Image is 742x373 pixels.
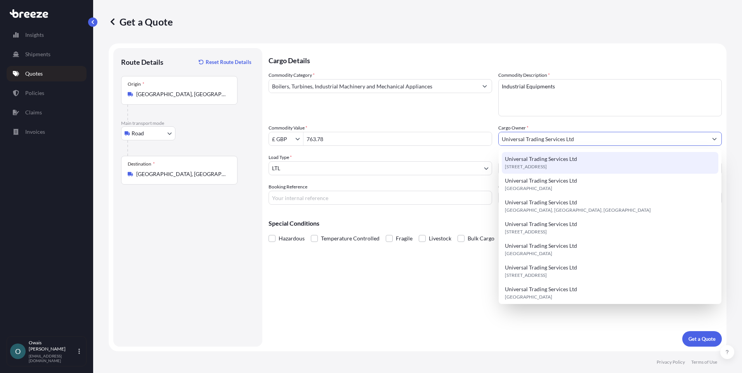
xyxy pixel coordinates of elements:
p: Claims [25,109,42,116]
span: [GEOGRAPHIC_DATA] [505,293,552,301]
button: Select transport [121,126,175,140]
input: Origin [136,90,228,98]
span: Hazardous [279,233,305,244]
span: Bulk Cargo [468,233,494,244]
div: Destination [128,161,155,167]
p: Reset Route Details [206,58,251,66]
label: Commodity Description [498,71,550,79]
span: Universal Trading Services Ltd [505,285,577,293]
button: Show suggestions [478,79,492,93]
p: Owais [PERSON_NAME] [29,340,77,352]
span: [GEOGRAPHIC_DATA] [505,250,552,257]
p: Privacy Policy [657,359,685,365]
span: [GEOGRAPHIC_DATA] [505,185,552,192]
span: Universal Trading Services Ltd [505,199,577,206]
p: Terms of Use [691,359,717,365]
label: Booking Reference [269,183,307,191]
input: Select a commodity type [269,79,478,93]
div: Origin [128,81,144,87]
p: Invoices [25,128,45,136]
p: Cargo Details [269,48,722,71]
span: Temperature Controlled [321,233,380,244]
div: Suggestions [502,152,718,326]
label: Carrier Name [498,183,526,191]
input: Commodity Value [269,132,295,146]
input: Type amount [303,132,492,146]
span: [STREET_ADDRESS] [505,271,547,279]
span: Universal Trading Services Ltd [505,177,577,185]
span: Load Type [269,154,292,161]
button: Show suggestions [295,135,303,143]
label: Cargo Owner [498,124,529,132]
p: Policies [25,89,44,97]
p: Main transport mode [121,120,255,126]
span: Fragile [396,233,413,244]
input: Your internal reference [269,191,492,205]
span: [STREET_ADDRESS] [505,163,547,171]
label: Commodity Category [269,71,315,79]
span: [STREET_ADDRESS] [505,228,547,236]
p: Get a Quote [109,16,173,28]
button: Show suggestions [707,132,721,146]
p: Get a Quote [688,335,716,343]
span: Universal Trading Services Ltd [505,220,577,228]
span: O [15,347,21,355]
p: Quotes [25,70,43,78]
p: Insights [25,31,44,39]
p: Shipments [25,50,50,58]
input: Enter name [498,191,722,205]
label: Commodity Value [269,124,307,132]
span: Road [132,130,144,137]
span: LTL [272,164,280,172]
p: Special Conditions [269,220,722,226]
label: Freight Cost [498,154,523,161]
span: [GEOGRAPHIC_DATA], [GEOGRAPHIC_DATA], [GEOGRAPHIC_DATA] [505,206,651,214]
span: Universal Trading Services Ltd [505,264,577,271]
span: Livestock [429,233,451,244]
p: [EMAIL_ADDRESS][DOMAIN_NAME] [29,354,77,363]
span: Universal Trading Services Ltd [505,242,577,250]
p: Route Details [121,57,163,67]
input: Full name [499,132,707,146]
input: Destination [136,170,228,178]
span: Universal Trading Services Ltd [505,155,577,163]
